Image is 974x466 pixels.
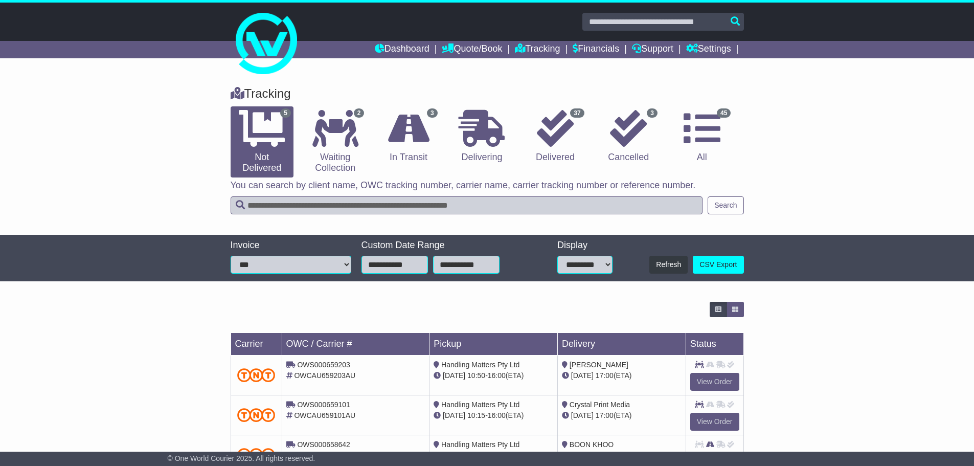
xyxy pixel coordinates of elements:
div: (ETA) [562,450,682,461]
div: (ETA) [562,370,682,381]
p: You can search by client name, OWC tracking number, carrier name, carrier tracking number or refe... [231,180,744,191]
td: Pickup [429,333,558,356]
button: Refresh [649,256,688,274]
span: [DATE] [443,371,465,380]
span: OWS000659101 [297,401,350,409]
span: 5 [280,108,291,118]
td: Delivery [557,333,686,356]
span: © One World Courier 2025. All rights reserved. [168,454,315,462]
td: Status [686,333,743,356]
img: TNT_Domestic.png [237,408,276,422]
span: [DATE] [571,411,594,419]
a: Settings [686,41,731,58]
span: 2 [354,108,365,118]
a: Quote/Book [442,41,502,58]
a: 5 Not Delivered [231,106,293,177]
img: TNT_Domestic.png [237,448,276,462]
div: Custom Date Range [361,240,526,251]
td: Carrier [231,333,282,356]
div: (ETA) [562,410,682,421]
a: 45 All [670,106,733,167]
span: Crystal Print Media [570,401,630,409]
span: 17:00 [596,411,614,419]
span: 3 [647,108,658,118]
span: [DATE] [571,371,594,380]
a: Dashboard [375,41,429,58]
span: [PERSON_NAME] [570,361,628,369]
a: Tracking [515,41,560,58]
span: Handling Matters Pty Ltd [441,440,519,449]
div: - (ETA) [434,410,553,421]
div: Display [557,240,613,251]
span: 3 [427,108,438,118]
a: 3 In Transit [377,106,440,167]
a: 3 Cancelled [597,106,660,167]
div: - (ETA) [434,370,553,381]
span: 16:00 [488,371,506,380]
span: 10:50 [467,371,485,380]
span: Handling Matters Pty Ltd [441,361,519,369]
div: Invoice [231,240,351,251]
td: OWC / Carrier # [282,333,429,356]
span: 10:15 [467,411,485,419]
div: - (ETA) [434,450,553,461]
span: 45 [717,108,731,118]
span: [DATE] [443,411,465,419]
span: OWCAU659203AU [294,371,355,380]
span: OWS000659203 [297,361,350,369]
span: 16:00 [488,411,506,419]
a: View Order [690,373,739,391]
span: BOON KHOO [570,440,614,449]
span: Handling Matters Pty Ltd [441,401,519,409]
a: Support [632,41,673,58]
span: 37 [570,108,584,118]
div: Tracking [225,86,749,101]
span: OWCAU659101AU [294,411,355,419]
a: 37 Delivered [524,106,586,167]
button: Search [708,196,743,214]
span: 17:00 [596,371,614,380]
a: 2 Waiting Collection [304,106,367,177]
img: TNT_Domestic.png [237,368,276,382]
span: OWS000658642 [297,440,350,449]
a: Financials [573,41,619,58]
a: View Order [690,413,739,431]
a: Delivering [450,106,513,167]
a: CSV Export [693,256,743,274]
